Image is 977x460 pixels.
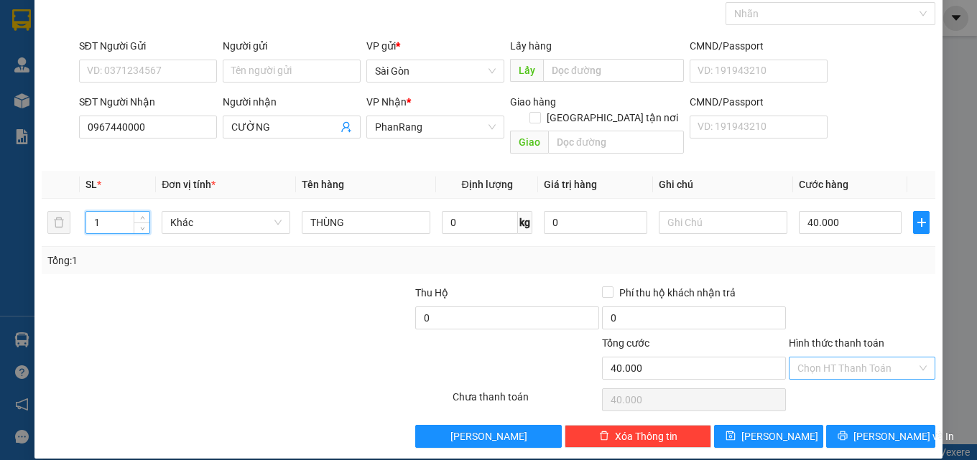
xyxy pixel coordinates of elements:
[653,171,793,199] th: Ghi chú
[543,59,684,82] input: Dọc đường
[223,94,361,110] div: Người nhận
[85,179,97,190] span: SL
[690,94,828,110] div: CMND/Passport
[826,425,935,448] button: printer[PERSON_NAME] và In
[510,96,556,108] span: Giao hàng
[415,425,562,448] button: [PERSON_NAME]
[134,212,149,222] span: Increase Value
[565,425,711,448] button: deleteXóa Thông tin
[602,337,649,349] span: Tổng cước
[223,38,361,54] div: Người gửi
[375,60,496,82] span: Sài Gòn
[79,94,217,110] div: SĐT Người Nhận
[47,211,70,234] button: delete
[134,222,149,233] span: Decrease Value
[341,121,352,133] span: user-add
[741,428,818,444] span: [PERSON_NAME]
[18,93,65,136] b: Thiện Trí
[138,224,147,233] span: down
[799,179,848,190] span: Cước hàng
[415,287,448,299] span: Thu Hộ
[47,253,379,268] div: Tổng: 1
[599,431,609,442] span: delete
[690,38,828,54] div: CMND/Passport
[838,431,848,442] span: printer
[510,131,548,154] span: Giao
[518,211,532,234] span: kg
[138,214,147,222] span: up
[375,116,496,138] span: PhanRang
[853,428,954,444] span: [PERSON_NAME] và In
[88,21,142,88] b: Gửi khách hàng
[79,38,217,54] div: SĐT Người Gửi
[462,179,513,190] span: Định lượng
[659,211,787,234] input: Ghi Chú
[913,211,930,234] button: plus
[789,337,884,349] label: Hình thức thanh toán
[156,18,190,52] img: logo.jpg
[121,68,198,86] li: (c) 2017
[613,285,741,301] span: Phí thu hộ khách nhận trả
[510,40,552,52] span: Lấy hàng
[510,59,543,82] span: Lấy
[302,179,344,190] span: Tên hàng
[615,428,677,444] span: Xóa Thông tin
[366,38,504,54] div: VP gửi
[714,425,823,448] button: save[PERSON_NAME]
[726,431,736,442] span: save
[541,110,684,126] span: [GEOGRAPHIC_DATA] tận nơi
[162,179,216,190] span: Đơn vị tính
[302,211,430,234] input: VD: Bàn, Ghế
[914,217,929,228] span: plus
[548,131,684,154] input: Dọc đường
[544,211,647,234] input: 0
[544,179,597,190] span: Giá trị hàng
[121,55,198,66] b: [DOMAIN_NAME]
[450,428,527,444] span: [PERSON_NAME]
[170,212,282,233] span: Khác
[366,96,407,108] span: VP Nhận
[451,389,601,414] div: Chưa thanh toán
